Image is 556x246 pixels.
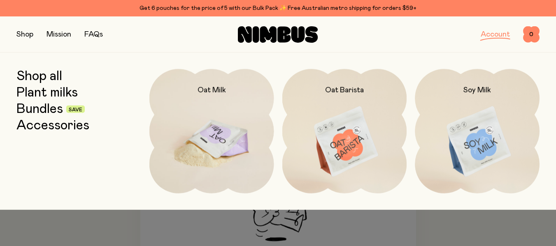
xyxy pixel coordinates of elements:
[415,69,540,193] a: Soy Milk
[325,85,364,95] h2: Oat Barista
[47,31,71,38] a: Mission
[16,85,78,100] a: Plant milks
[198,85,226,95] h2: Oat Milk
[523,26,540,43] button: 0
[16,102,63,117] a: Bundles
[84,31,103,38] a: FAQs
[69,107,82,112] span: Save
[16,69,62,84] a: Shop all
[149,69,274,193] a: Oat Milk
[463,85,491,95] h2: Soy Milk
[481,31,510,38] a: Account
[282,69,407,193] a: Oat Barista
[16,118,89,133] a: Accessories
[16,3,540,13] div: Get 6 pouches for the price of 5 with our Bulk Pack ✨ Free Australian metro shipping for orders $59+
